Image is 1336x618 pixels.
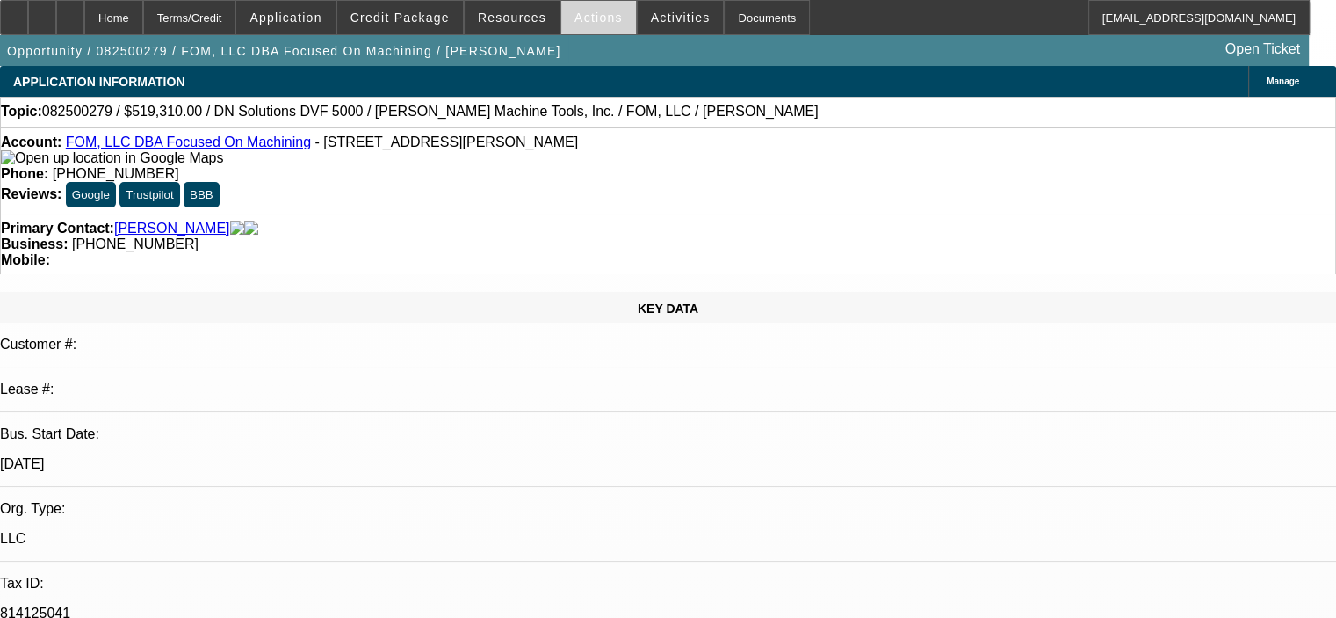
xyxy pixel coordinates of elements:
strong: Topic: [1,104,42,120]
a: Open Ticket [1218,34,1307,64]
span: Application [249,11,321,25]
strong: Mobile: [1,252,50,267]
strong: Business: [1,236,68,251]
button: Actions [561,1,636,34]
button: BBB [184,182,220,207]
span: APPLICATION INFORMATION [13,75,184,89]
strong: Primary Contact: [1,221,114,236]
button: Google [66,182,116,207]
span: Activities [651,11,711,25]
span: - [STREET_ADDRESS][PERSON_NAME] [314,135,578,149]
span: Actions [574,11,623,25]
span: Resources [478,11,546,25]
img: linkedin-icon.png [244,221,258,236]
span: Credit Package [350,11,450,25]
img: Open up location in Google Maps [1,150,223,166]
a: FOM, LLC DBA Focused On Machining [66,135,311,149]
a: View Google Maps [1,150,223,165]
img: facebook-icon.png [230,221,244,236]
strong: Reviews: [1,186,61,201]
span: Manage [1267,76,1299,86]
a: [PERSON_NAME] [114,221,230,236]
button: Trustpilot [119,182,179,207]
span: 082500279 / $519,310.00 / DN Solutions DVF 5000 / [PERSON_NAME] Machine Tools, Inc. / FOM, LLC / ... [42,104,819,120]
span: Opportunity / 082500279 / FOM, LLC DBA Focused On Machining / [PERSON_NAME] [7,44,561,58]
span: KEY DATA [638,302,698,316]
button: Credit Package [337,1,463,34]
button: Application [236,1,335,34]
span: [PHONE_NUMBER] [53,166,179,181]
strong: Account: [1,135,61,149]
strong: Phone: [1,166,48,181]
span: [PHONE_NUMBER] [72,236,199,251]
button: Activities [638,1,724,34]
button: Resources [465,1,560,34]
